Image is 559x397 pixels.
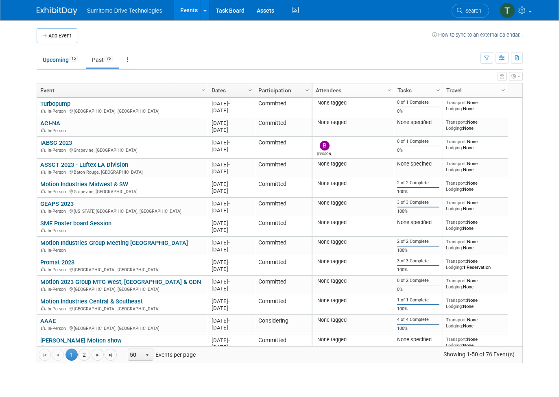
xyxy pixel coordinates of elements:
a: Column Settings [303,83,312,96]
span: Transport: [446,278,467,284]
div: 100% [397,267,439,273]
div: 0 of 1 Complete [397,139,439,144]
div: None None [446,297,504,309]
a: Upcoming15 [37,52,84,68]
div: None tagged [315,258,391,265]
span: Search [463,8,481,14]
span: In-Person [48,228,68,233]
div: [DATE] [212,168,251,175]
a: Column Settings [199,83,208,96]
span: - [228,240,230,246]
div: [DATE] [212,317,251,324]
div: [DATE] [212,246,251,253]
span: Transport: [446,119,467,125]
span: In-Person [48,189,68,194]
span: Transport: [446,180,467,186]
a: Participation [258,83,306,97]
div: None None [446,239,504,251]
span: Lodging: [446,225,463,231]
div: [DATE] [212,337,251,344]
img: In-Person Event [41,267,46,271]
div: None None [446,200,504,212]
a: Travel [446,83,502,97]
span: In-Person [48,109,68,114]
span: In-Person [48,287,68,292]
img: In-Person Event [41,228,46,232]
span: In-Person [48,326,68,331]
span: Column Settings [500,87,507,94]
div: [GEOGRAPHIC_DATA], [GEOGRAPHIC_DATA] [40,305,204,312]
div: 3 of 3 Complete [397,200,439,205]
div: None specified [397,119,439,126]
div: 2 of 2 Complete [397,180,439,186]
span: 15 [69,56,78,62]
a: [PERSON_NAME] Motion show [40,337,122,344]
span: Column Settings [435,87,441,94]
div: [DATE] [212,161,251,168]
button: Add Event [37,28,77,43]
span: Column Settings [247,87,253,94]
img: In-Person Event [41,345,46,349]
div: [DATE] [212,188,251,194]
span: Showing 1-50 of 76 Event(s) [436,349,522,360]
td: Committed [255,256,312,276]
div: [US_STATE][GEOGRAPHIC_DATA], [GEOGRAPHIC_DATA] [40,207,204,214]
div: None tagged [315,317,391,323]
div: None None [446,180,504,192]
div: [DATE] [212,100,251,107]
div: None None [446,317,504,329]
div: None None [446,161,504,172]
div: 2 of 2 Complete [397,239,439,244]
div: [DATE] [212,107,251,114]
a: GEAPS 2023 [40,200,74,207]
span: Lodging: [446,284,463,290]
span: In-Person [48,209,68,214]
img: ExhibitDay [37,7,77,15]
span: Lodging: [446,264,463,270]
div: [DATE] [212,324,251,331]
div: [DATE] [212,139,251,146]
a: Motion Industries Group Meeting [GEOGRAPHIC_DATA] [40,239,188,246]
span: Transport: [446,258,467,264]
div: None specified [397,161,439,167]
img: In-Person Event [41,326,46,330]
span: - [228,161,230,168]
img: In-Person Event [41,148,46,152]
span: - [228,318,230,324]
span: Transport: [446,297,467,303]
span: Lodging: [446,167,463,172]
div: 3 of 3 Complete [397,258,439,264]
span: select [144,352,151,358]
span: Transport: [446,161,467,166]
a: Column Settings [499,83,508,96]
span: Transport: [446,317,467,323]
span: Lodging: [446,125,463,131]
td: Committed [255,117,312,137]
div: None tagged [315,161,391,167]
div: Grapevine, [GEOGRAPHIC_DATA] [40,146,204,153]
span: 1 [66,349,78,361]
span: In-Person [48,345,68,351]
span: Transport: [446,219,467,225]
img: In-Person Event [41,209,46,213]
div: None None [446,139,504,151]
div: None None [446,219,504,231]
div: Baton Rouge, [GEOGRAPHIC_DATA] [40,168,204,175]
span: Column Settings [200,87,207,94]
img: Taylor Mobley [500,3,515,18]
div: Brittany Mitchell [317,151,332,156]
td: Committed [255,276,312,295]
span: Lodging: [446,323,463,329]
span: Transport: [446,139,467,144]
span: Lodging: [446,245,463,251]
td: Committed [255,137,312,159]
div: None tagged [315,297,391,304]
td: Committed [255,159,312,178]
a: SME Poster board Session [40,220,111,227]
span: In-Person [48,170,68,175]
a: Promat 2023 [40,259,74,266]
div: None specified [397,336,439,343]
div: None None [446,119,504,131]
div: [DATE] [212,146,251,153]
span: - [228,298,230,304]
